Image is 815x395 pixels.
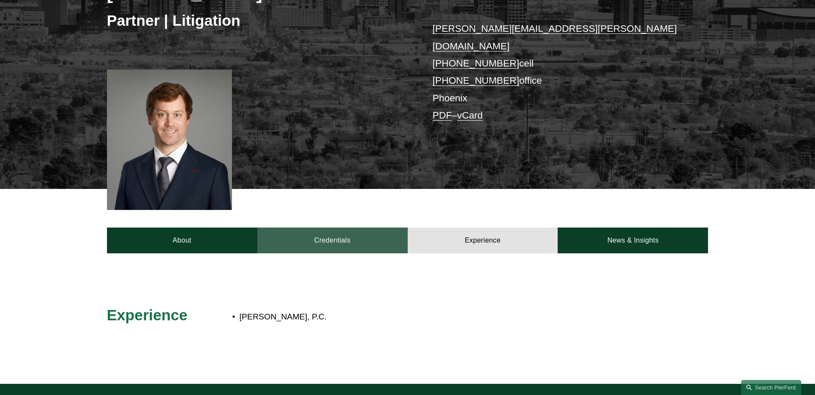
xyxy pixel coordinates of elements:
[433,23,677,51] a: [PERSON_NAME][EMAIL_ADDRESS][PERSON_NAME][DOMAIN_NAME]
[558,228,708,253] a: News & Insights
[239,310,633,325] p: [PERSON_NAME], P.C.
[433,20,683,124] p: cell office Phoenix –
[457,110,483,121] a: vCard
[107,228,257,253] a: About
[433,58,519,69] a: [PHONE_NUMBER]
[433,75,519,86] a: [PHONE_NUMBER]
[107,11,408,30] h3: Partner | Litigation
[257,228,408,253] a: Credentials
[741,380,801,395] a: Search this site
[408,228,558,253] a: Experience
[107,307,188,323] span: Experience
[433,110,452,121] a: PDF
